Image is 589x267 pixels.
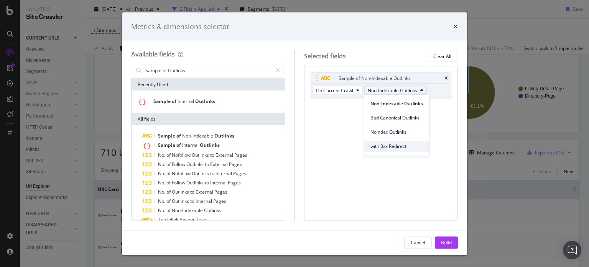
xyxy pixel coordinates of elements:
span: Pages [229,161,242,167]
span: Internal [210,179,228,186]
span: Non-Indexable [182,133,214,139]
span: to [205,179,210,186]
div: Build [441,239,452,245]
span: Pages [214,189,227,195]
span: Top [158,216,167,223]
span: No. [158,189,166,195]
span: of [172,98,178,104]
span: Outlinks [214,133,234,139]
span: Outlinks [192,152,210,158]
span: Outlinks [200,142,220,148]
button: Cancel [404,236,432,249]
span: of [166,161,172,167]
span: Outlinks [172,189,190,195]
span: of [166,189,172,195]
span: Internal [178,98,195,104]
span: to [190,189,196,195]
span: Anchor [179,216,196,223]
span: No. [158,170,166,177]
button: On Current Crawl [313,86,363,95]
span: Follow [172,179,186,186]
div: Cancel [411,239,425,245]
div: times [444,76,448,81]
span: On Current Crawl [316,87,353,93]
button: Clear All [427,50,458,62]
button: Non-Indexable Outlinks [364,86,427,95]
span: Outlinks [186,179,205,186]
div: Available fields [131,50,175,58]
div: Clear All [433,53,451,59]
span: Sample [153,98,172,104]
div: Sample of Non-Indexable OutlinkstimesOn Current CrawlNon-Indexable Outlinks [311,73,452,98]
span: No. [158,179,166,186]
button: Build [435,236,458,249]
span: Nofollow [172,152,192,158]
span: Internal [216,170,233,177]
span: to [210,170,216,177]
span: Outlinks [204,207,221,214]
div: All fields [132,113,285,125]
span: of [166,207,172,214]
span: of [166,170,172,177]
span: to [210,152,216,158]
span: Nofollow [172,170,192,177]
span: Pages [233,170,246,177]
span: Internal [196,198,213,204]
span: No. [158,198,166,204]
span: Sample [158,142,176,148]
span: of [166,198,172,204]
span: Inlink [167,216,179,223]
span: No. [158,152,166,158]
span: with 3xx Redirect [370,143,423,150]
span: Outlinks [172,198,190,204]
span: of [176,133,182,139]
span: of [176,142,182,148]
span: Internal [182,142,200,148]
span: Non-Indexable Outlinks [368,87,417,93]
span: No. [158,161,166,167]
span: of [166,179,172,186]
div: Metrics & dimensions selector [131,22,229,32]
span: Pages [234,152,247,158]
span: External [210,161,229,167]
span: Noindex Outlinks [370,129,423,136]
span: Pages [228,179,241,186]
span: No. [158,207,166,214]
div: Open Intercom Messenger [563,241,581,259]
span: Outlinks [195,98,215,104]
div: Selected fields [304,51,346,60]
div: modal [122,12,467,255]
span: Non-Indexable [172,207,204,214]
span: Follow [172,161,186,167]
span: Outlinks [192,170,210,177]
span: External [216,152,234,158]
span: Texts [196,216,207,223]
span: Bad Canonical Outlinks [370,114,423,121]
span: Sample [158,133,176,139]
span: Non-Indexable Outlinks [370,100,423,107]
div: Recently Used [132,78,285,91]
input: Search by field name [145,65,272,76]
span: of [166,152,172,158]
span: Outlinks [186,161,205,167]
span: to [205,161,210,167]
span: to [190,198,196,204]
span: Pages [213,198,226,204]
div: times [453,22,458,32]
div: Sample of Non-Indexable Outlinks [339,75,411,82]
span: External [196,189,214,195]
